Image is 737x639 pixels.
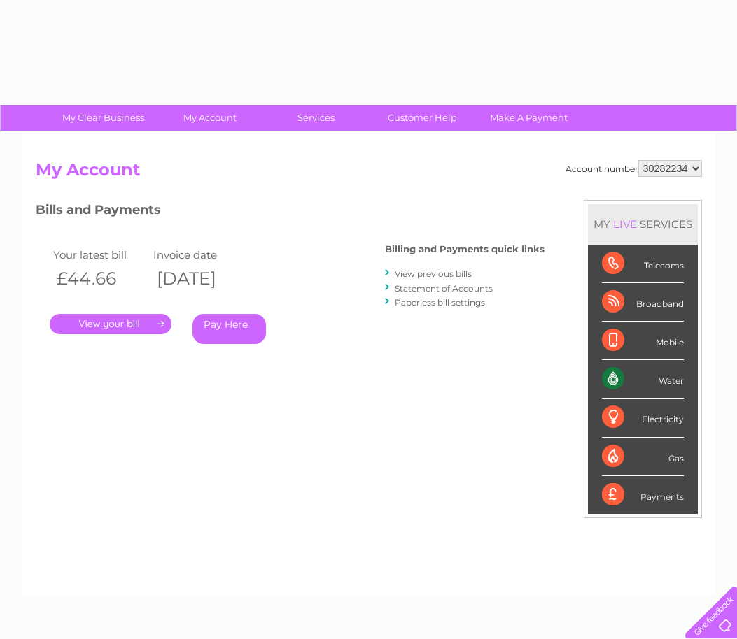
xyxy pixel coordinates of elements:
h3: Bills and Payments [36,200,545,224]
a: Paperless bill settings [395,297,485,308]
div: Electricity [602,399,684,437]
div: Telecoms [602,245,684,283]
td: Your latest bill [50,245,150,264]
td: Invoice date [150,245,251,264]
a: My Account [152,105,267,131]
a: View previous bills [395,268,472,279]
div: LIVE [610,217,640,231]
a: Services [258,105,374,131]
div: Account number [566,160,702,177]
div: Payments [602,476,684,514]
div: Broadband [602,283,684,322]
a: Make A Payment [471,105,587,131]
th: [DATE] [150,264,251,293]
a: My Clear Business [45,105,161,131]
th: £44.66 [50,264,150,293]
a: Pay Here [192,314,266,344]
div: Mobile [602,322,684,360]
a: Statement of Accounts [395,283,493,294]
div: MY SERVICES [588,204,698,244]
div: Gas [602,438,684,476]
div: Water [602,360,684,399]
a: Customer Help [365,105,480,131]
h2: My Account [36,160,702,187]
h4: Billing and Payments quick links [385,244,545,254]
a: . [50,314,171,334]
